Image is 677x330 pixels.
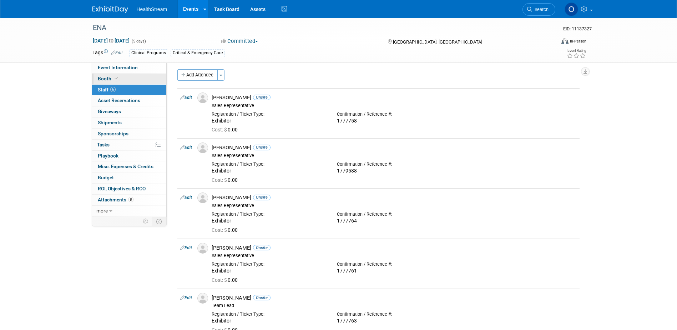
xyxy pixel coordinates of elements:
[110,87,116,92] span: 6
[92,37,130,44] span: [DATE] [DATE]
[337,318,451,324] div: 1777763
[337,211,451,217] div: Confirmation / Reference #:
[212,227,228,233] span: Cost: $
[393,39,482,45] span: [GEOGRAPHIC_DATA], [GEOGRAPHIC_DATA]
[337,261,451,267] div: Confirmation / Reference #:
[337,268,451,274] div: 1777761
[212,268,326,274] div: Exhibitor
[212,277,228,283] span: Cost: $
[180,295,192,300] a: Edit
[171,49,225,57] div: Critical & Emergency Care
[212,303,577,309] div: Team Lead
[92,195,166,205] a: Attachments8
[92,106,166,117] a: Giveaways
[197,293,208,304] img: Associate-Profile-5.png
[180,95,192,100] a: Edit
[92,206,166,216] a: more
[253,145,271,150] span: Onsite
[92,184,166,194] a: ROI, Objectives & ROO
[177,69,218,81] button: Add Attendee
[111,50,123,55] a: Edit
[129,49,168,57] div: Clinical Programs
[92,85,166,95] a: Staff6
[212,211,326,217] div: Registration / Ticket Type:
[92,62,166,73] a: Event Information
[337,168,451,174] div: 1779588
[337,118,451,124] div: 1777758
[212,94,577,101] div: [PERSON_NAME]
[212,318,326,324] div: Exhibitor
[197,142,208,153] img: Associate-Profile-5.png
[212,261,326,267] div: Registration / Ticket Type:
[212,253,577,259] div: Sales Representative
[212,194,577,201] div: [PERSON_NAME]
[513,37,587,48] div: Event Format
[96,208,108,214] span: more
[108,38,115,44] span: to
[92,74,166,84] a: Booth
[197,243,208,254] img: Associate-Profile-5.png
[212,161,326,167] div: Registration / Ticket Type:
[522,3,555,16] a: Search
[92,49,123,57] td: Tags
[98,186,146,191] span: ROI, Objectives & ROO
[128,197,133,202] span: 8
[98,175,114,180] span: Budget
[97,142,110,147] span: Tasks
[212,153,577,159] div: Sales Representative
[212,295,577,301] div: [PERSON_NAME]
[180,245,192,250] a: Edit
[253,245,271,250] span: Onsite
[137,6,167,12] span: HealthStream
[212,118,326,124] div: Exhibitor
[212,203,577,209] div: Sales Representative
[337,311,451,317] div: Confirmation / Reference #:
[98,164,153,169] span: Misc. Expenses & Credits
[212,127,241,132] span: 0.00
[92,161,166,172] a: Misc. Expenses & Credits
[337,218,451,224] div: 1777764
[92,117,166,128] a: Shipments
[337,111,451,117] div: Confirmation / Reference #:
[197,192,208,203] img: Associate-Profile-5.png
[337,161,451,167] div: Confirmation / Reference #:
[98,87,116,92] span: Staff
[532,7,549,12] span: Search
[212,218,326,224] div: Exhibitor
[212,127,228,132] span: Cost: $
[212,168,326,174] div: Exhibitor
[197,92,208,103] img: Associate-Profile-5.png
[152,217,166,226] td: Toggle Event Tabs
[98,109,121,114] span: Giveaways
[212,111,326,117] div: Registration / Ticket Type:
[115,76,118,80] i: Booth reservation complete
[180,195,192,200] a: Edit
[212,277,241,283] span: 0.00
[212,144,577,151] div: [PERSON_NAME]
[218,37,261,45] button: Committed
[570,39,586,44] div: In-Person
[212,177,241,183] span: 0.00
[180,145,192,150] a: Edit
[212,103,577,109] div: Sales Representative
[212,227,241,233] span: 0.00
[567,49,586,52] div: Event Rating
[92,151,166,161] a: Playbook
[212,311,326,317] div: Registration / Ticket Type:
[561,38,569,44] img: Format-Inperson.png
[92,129,166,139] a: Sponsorships
[253,195,271,200] span: Onsite
[92,172,166,183] a: Budget
[90,21,545,34] div: ENA
[98,131,128,136] span: Sponsorships
[98,153,118,159] span: Playbook
[140,217,152,226] td: Personalize Event Tab Strip
[98,65,138,70] span: Event Information
[98,97,140,103] span: Asset Reservations
[92,95,166,106] a: Asset Reservations
[563,26,592,31] span: Event ID: 11137327
[98,120,122,125] span: Shipments
[98,197,133,202] span: Attachments
[253,95,271,100] span: Onsite
[92,6,128,13] img: ExhibitDay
